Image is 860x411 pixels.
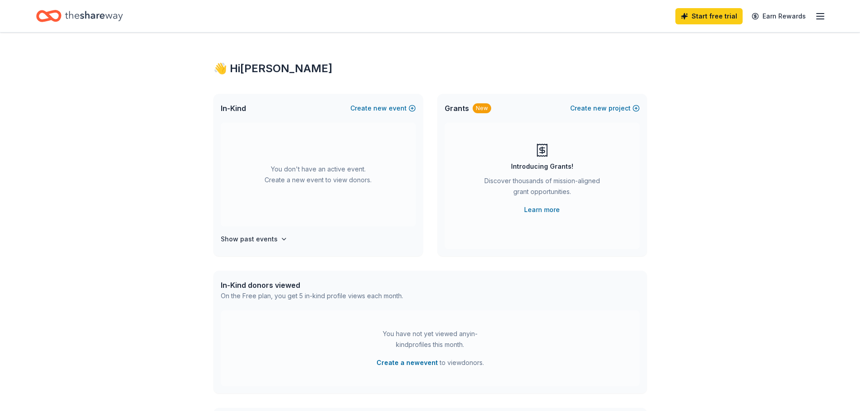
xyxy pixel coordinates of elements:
span: to view donors . [377,357,484,368]
span: In-Kind [221,103,246,114]
div: Discover thousands of mission-aligned grant opportunities. [481,175,604,201]
div: You don't have an active event. Create a new event to view donors. [221,123,416,226]
a: Home [36,5,123,27]
span: Grants [445,103,469,114]
div: On the Free plan, you get 5 in-kind profile views each month. [221,291,403,301]
a: Learn more [524,204,560,215]
span: new [593,103,607,114]
h4: Show past events [221,234,278,245]
span: new [373,103,387,114]
button: Createnewevent [350,103,416,114]
a: Start free trial [675,8,743,24]
button: Show past events [221,234,288,245]
button: Createnewproject [570,103,640,114]
div: You have not yet viewed any in-kind profiles this month. [374,328,487,350]
button: Create a newevent [377,357,438,368]
div: In-Kind donors viewed [221,280,403,291]
div: Introducing Grants! [511,161,573,172]
a: Earn Rewards [746,8,811,24]
div: New [473,103,491,113]
div: 👋 Hi [PERSON_NAME] [214,61,647,76]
